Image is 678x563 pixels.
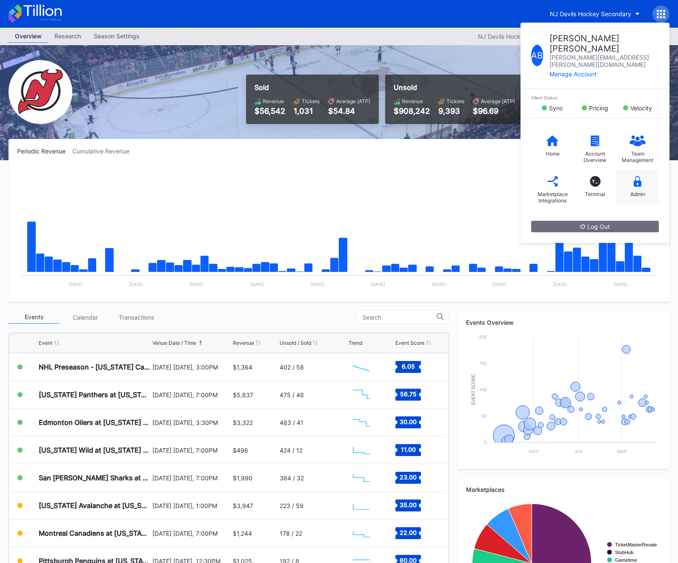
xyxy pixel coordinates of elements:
a: Season Settings [87,30,146,43]
text: [DATE] [614,282,628,287]
div: [US_STATE] Wild at [US_STATE] Devils [39,446,150,454]
text: 6.05 [402,363,415,370]
div: [PERSON_NAME][EMAIL_ADDRESS][PERSON_NAME][DOMAIN_NAME] [549,54,659,68]
div: Average (ATP) [336,98,370,104]
div: $3,947 [233,502,253,509]
a: Overview [9,30,48,43]
text: 0 [484,440,486,445]
text: 22.00 [400,529,417,536]
text: 150 [479,361,486,366]
svg: Chart title [349,523,374,544]
div: Montreal Canadiens at [US_STATE] Devils [39,529,150,537]
text: [DATE] [492,282,506,287]
div: Calendar [60,311,111,324]
button: NJ Devils Hockey Secondary [544,6,646,22]
div: Tickets [446,98,464,104]
svg: Chart title [349,495,374,516]
div: NHL Preseason - [US_STATE] Capitals at [US_STATE] Devils (Split Squad) [39,363,150,371]
a: Research [48,30,87,43]
div: Account Overview [578,150,612,163]
text: 100 [479,387,486,392]
div: 483 / 41 [280,419,303,426]
div: Velocity [630,104,652,112]
text: [DATE] [129,282,143,287]
svg: Chart title [17,165,661,293]
div: 223 / 59 [280,502,303,509]
div: Venue Date / Time [152,340,196,346]
text: 11.00 [401,446,416,453]
div: Revenue [233,340,254,346]
svg: Chart title [349,412,374,433]
text: Gametime [615,557,637,563]
text: [DATE] [69,282,83,287]
div: [DATE] [DATE], 7:00PM [152,474,231,482]
text: TicketMasterResale [615,542,657,547]
svg: Chart title [349,384,374,405]
div: $5,837 [233,391,253,398]
div: San [PERSON_NAME] Sharks at [US_STATE] Devils [39,473,150,482]
text: [DATE] [311,282,325,287]
input: Search [362,314,437,321]
div: [US_STATE] Avalanche at [US_STATE] Devils [39,501,150,510]
div: 475 / 48 [280,391,304,398]
div: $1,990 [233,474,252,482]
div: Event Score [395,340,424,346]
svg: Chart title [466,332,661,460]
div: Terminal [585,191,605,197]
svg: Chart title [349,439,374,461]
text: StubHub [615,550,634,555]
text: [DATE] [553,282,567,287]
div: $54.84 [328,107,370,115]
div: 384 / 32 [280,474,304,482]
div: A B [531,45,543,66]
text: Mar [617,449,627,454]
svg: Chart title [349,356,374,378]
div: T_ [590,176,601,187]
div: Client Status [531,95,659,100]
text: [DATE] [189,282,203,287]
div: Log Out [580,223,610,230]
div: [PERSON_NAME] [PERSON_NAME] [549,33,659,54]
text: 200 [479,334,486,339]
text: 56.75 [400,390,417,398]
div: Sync [549,104,563,112]
div: Events [9,311,60,324]
text: [DATE] [432,282,446,287]
div: $56,542 [255,107,285,115]
div: 1,031 [294,107,320,115]
div: Admin [630,191,645,197]
div: $496 [233,447,248,454]
div: Edmonton Oilers at [US_STATE] Devils [39,418,150,427]
div: $1,364 [233,364,252,371]
div: 9,393 [438,107,464,115]
div: 178 / 22 [280,530,302,537]
div: [DATE] [DATE], 7:00PM [152,391,231,398]
text: Event Score [471,374,476,405]
div: $96.69 [473,107,515,115]
div: Trend [349,340,362,346]
div: [DATE] [DATE], 7:00PM [152,447,231,454]
div: Event [39,340,52,346]
div: [US_STATE] Panthers at [US_STATE] Devils [39,390,150,399]
div: Events Overview [466,319,661,326]
div: NJ Devils Hockey Secondary [550,10,631,17]
div: Research [48,30,87,42]
text: 50 [481,413,486,419]
div: Periodic Revenue [17,147,72,155]
div: Marketplaces [466,486,661,493]
div: 402 / 58 [280,364,304,371]
div: $3,322 [233,419,253,426]
div: Sold [255,83,370,92]
text: Nov [529,449,539,454]
svg: Chart title [349,467,374,488]
div: [DATE] [DATE], 3:30PM [152,419,231,426]
text: 35.00 [400,501,417,508]
div: Tickets [302,98,320,104]
text: 23.00 [400,473,417,481]
div: Team Management [621,150,655,163]
text: 30.00 [400,418,417,425]
div: Season Settings [87,30,146,42]
button: NJ Devils Hockey Secondary 2025 [474,31,588,42]
div: [DATE] [DATE], 3:00PM [152,364,231,371]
